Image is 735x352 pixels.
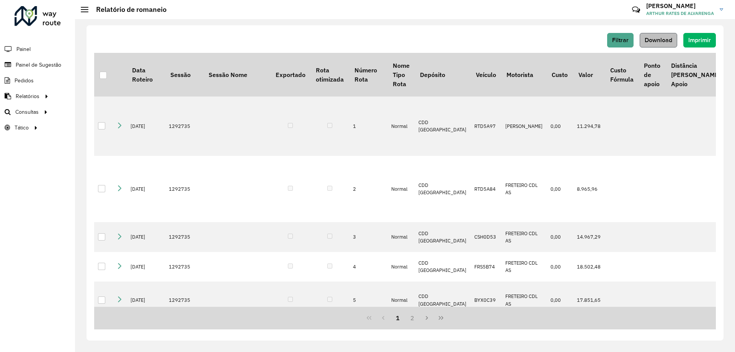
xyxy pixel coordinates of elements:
th: Veículo [470,53,501,97]
td: 1292735 [165,156,203,223]
td: BYX0C39 [470,282,501,319]
td: [DATE] [127,97,165,156]
th: Depósito [415,53,470,97]
th: Ponto de apoio [639,53,665,97]
td: CDD [GEOGRAPHIC_DATA] [415,222,470,252]
td: Normal [387,156,415,223]
td: 0,00 [547,156,573,223]
th: Número Rota [349,53,387,97]
span: Filtrar [612,37,629,43]
td: CDD [GEOGRAPHIC_DATA] [415,252,470,282]
td: [DATE] [127,222,165,252]
td: 1292735 [165,97,203,156]
td: 5 [349,282,387,319]
button: Download [640,33,677,47]
td: 4 [349,252,387,282]
td: 0,00 [547,282,573,319]
td: RTD5A84 [470,156,501,223]
button: Next Page [420,311,434,325]
td: RTD5A97 [470,97,501,156]
td: 1292735 [165,222,203,252]
td: CDD [GEOGRAPHIC_DATA] [415,282,470,319]
button: 1 [390,311,405,325]
td: 1292735 [165,252,203,282]
th: Sessão Nome [203,53,270,97]
td: Normal [387,252,415,282]
td: CSH0D53 [470,222,501,252]
span: Painel de Sugestão [16,61,61,69]
td: 0,00 [547,222,573,252]
td: [DATE] [127,252,165,282]
a: Contato Rápido [628,2,644,18]
h3: [PERSON_NAME] [646,2,714,10]
td: 1292735 [165,282,203,319]
td: FRS5B74 [470,252,501,282]
span: Download [645,37,672,43]
td: FRETEIRO CDL AS [501,222,547,252]
span: ARTHUR RATES DE ALVARENGA [646,10,714,17]
span: Imprimir [688,37,711,43]
td: [PERSON_NAME] [501,97,547,156]
span: Relatórios [16,92,39,100]
th: Sessão [165,53,203,97]
td: 3 [349,222,387,252]
button: Imprimir [683,33,716,47]
th: Valor [573,53,605,97]
td: Normal [387,97,415,156]
td: [DATE] [127,156,165,223]
td: 8.965,96 [573,156,605,223]
th: Motorista [501,53,547,97]
th: Data Roteiro [127,53,165,97]
td: 1 [349,97,387,156]
td: FRETEIRO CDL AS [501,156,547,223]
th: Distância [PERSON_NAME] Apoio [666,53,725,97]
span: Pedidos [15,77,34,85]
td: FRETEIRO CDL AS [501,282,547,319]
button: 2 [405,311,420,325]
td: 17.851,65 [573,282,605,319]
span: Consultas [15,108,39,116]
td: CDD [GEOGRAPHIC_DATA] [415,156,470,223]
th: Custo [547,53,573,97]
span: Tático [15,124,29,132]
td: 11.294,78 [573,97,605,156]
td: 2 [349,156,387,223]
button: Filtrar [607,33,634,47]
td: 0,00 [547,97,573,156]
td: Normal [387,282,415,319]
span: Painel [16,45,31,53]
th: Exportado [270,53,310,97]
h2: Relatório de romaneio [88,5,167,14]
th: Nome Tipo Rota [387,53,415,97]
button: Last Page [434,311,448,325]
td: Normal [387,222,415,252]
th: Custo Fórmula [605,53,639,97]
td: 18.502,48 [573,252,605,282]
td: 14.967,29 [573,222,605,252]
td: [DATE] [127,282,165,319]
td: CDD [GEOGRAPHIC_DATA] [415,97,470,156]
th: Rota otimizada [310,53,349,97]
td: 0,00 [547,252,573,282]
td: FRETEIRO CDL AS [501,252,547,282]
